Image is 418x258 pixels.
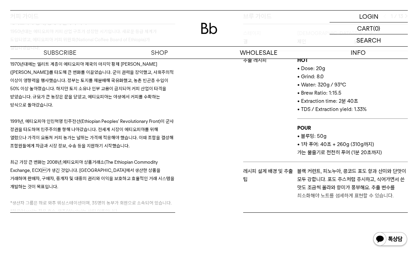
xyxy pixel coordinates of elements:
[110,47,209,59] a: SHOP
[243,56,297,64] p: 추출 레시피
[297,140,408,148] p: • 1차 푸어: 40초 + 260g (310g까지)
[10,118,174,148] span: 티오피아 인민혁명 민주전선(Ethiopian Peoples’ Revolutionary Front)이 군사 정권을 타도하며 민주주의를 향해 나아갔습니다. 전세계 시장이 에티오피...
[10,47,110,59] a: SUBSCRIBE
[10,61,174,108] span: 1970년대에는 엘리트 계층이 에티오피아 제국의 마지막 황제 [PERSON_NAME]([PERSON_NAME])를 타도해 큰 변화를 이끌었습니다. 군이 권력을 장악했고, 사회...
[10,159,63,165] span: 최근 가장 큰 변화는 2008년,
[297,89,408,97] p: • Brew Ratio: 1:15.5
[330,22,408,34] a: CART (0)
[297,167,408,200] p: 블랙 커런트, 피노누아, 콩코드 포도 향과 산미와 단맛이 모두 강합니다. 포도 주스처럼 쥬시하고, 식어가면서 쓴 맛도 조금씩 올라와 향미가 풍부해요. 추출 변수를 최소화해야 ...
[297,97,408,105] p: • Extraction time: 2분 40초
[356,34,381,46] p: SEARCH
[297,72,408,81] p: • Grind: 8.0
[209,47,308,59] p: WHOLESALE
[308,47,408,59] p: INFO
[10,118,29,124] span: 1991년, 에
[10,159,174,189] span: 에티오피아 상품거래소(The Ethiopian Commodity Exchange, ECX)가 생긴 것입니다. [GEOGRAPHIC_DATA]에서 생산한 상품을 거래하며 판매...
[359,11,379,22] p: LOGIN
[201,23,217,34] img: 로고
[357,22,373,34] p: CART
[297,148,408,157] p: 가는 물줄기로 천천히 푸어 (1분 20초까지)
[297,125,311,131] b: POUR
[297,81,408,89] p: • Water: 320g / 93°C
[297,57,308,63] b: HOT
[297,64,408,72] p: • Dose: 20g
[330,11,408,22] a: LOGIN
[297,105,408,113] p: • TDS / Extraction yield: 1.33%
[243,167,297,183] p: 레시피 설계 배경 및 추출 팁
[372,231,408,248] img: 카카오톡 채널 1:1 채팅 버튼
[297,132,408,140] p: • 블루밍: 50g
[373,22,380,34] p: (0)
